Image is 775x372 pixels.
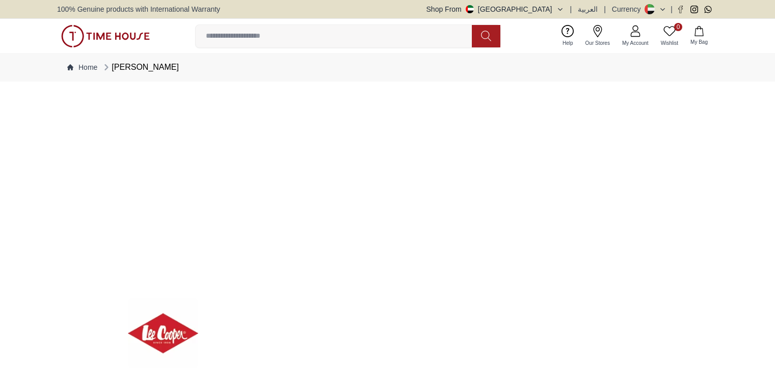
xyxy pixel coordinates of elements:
[57,4,220,14] span: 100% Genuine products with International Warranty
[558,39,577,47] span: Help
[426,4,564,14] button: Shop From[GEOGRAPHIC_DATA]
[618,39,653,47] span: My Account
[684,24,714,48] button: My Bag
[686,38,712,46] span: My Bag
[655,23,684,49] a: 0Wishlist
[674,23,682,31] span: 0
[690,6,698,13] a: Instagram
[466,5,474,13] img: United Arab Emirates
[604,4,606,14] span: |
[570,4,572,14] span: |
[61,25,150,47] img: ...
[57,92,718,323] img: ...
[612,4,645,14] div: Currency
[657,39,682,47] span: Wishlist
[128,298,198,368] img: ...
[677,6,684,13] a: Facebook
[704,6,712,13] a: Whatsapp
[579,23,616,49] a: Our Stores
[578,4,598,14] button: العربية
[671,4,673,14] span: |
[581,39,614,47] span: Our Stores
[101,61,179,73] div: [PERSON_NAME]
[67,62,97,72] a: Home
[57,53,718,82] nav: Breadcrumb
[556,23,579,49] a: Help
